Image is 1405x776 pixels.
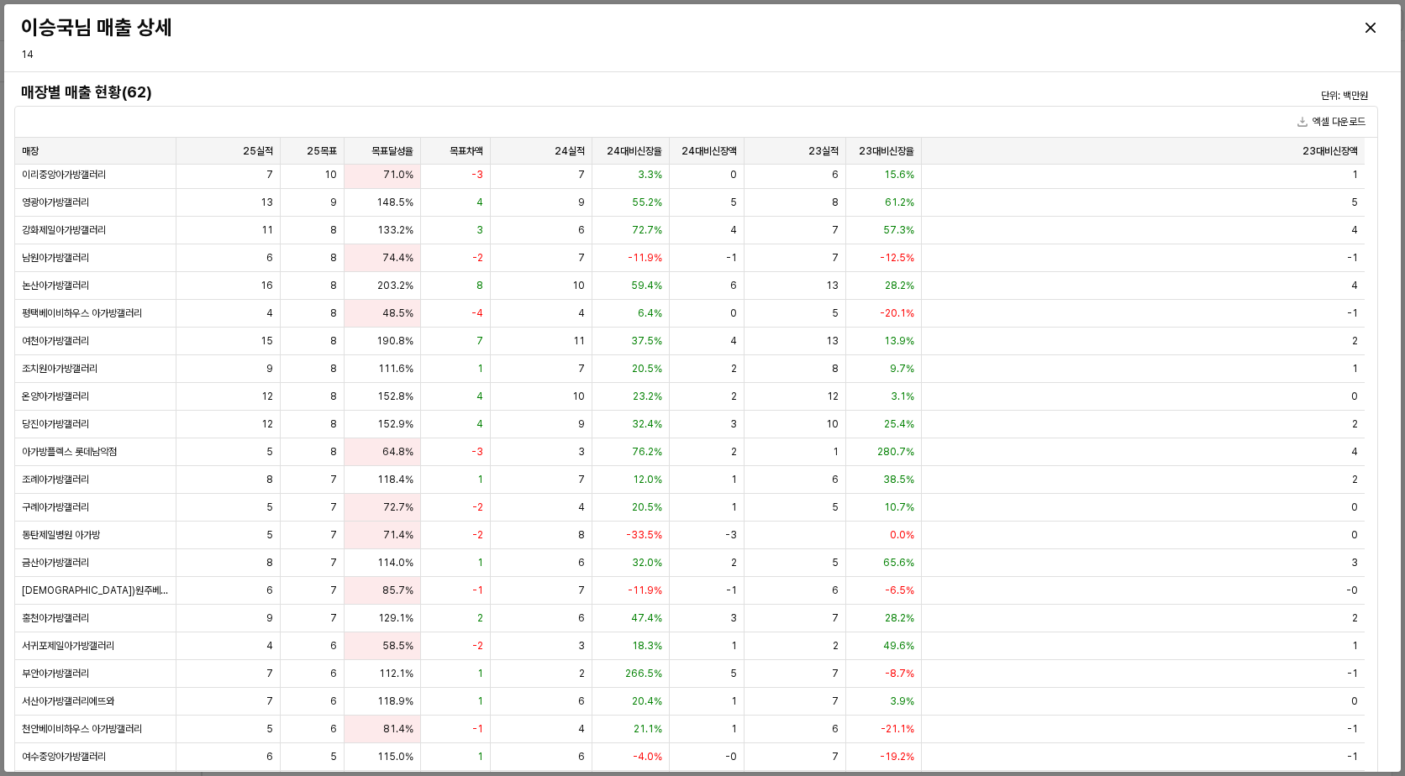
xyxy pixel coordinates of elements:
span: 평택베이비하우스 아가방갤러리 [22,307,142,320]
span: 이리중앙아가방갤러리 [22,168,106,181]
span: 1 [477,695,483,708]
span: 23실적 [808,144,839,158]
span: -21.1% [881,722,914,736]
span: 6 [330,722,337,736]
span: -0 [1346,584,1358,597]
span: 조치원아가방갤러리 [22,362,97,375]
span: 금산아가방갤러리 [22,556,89,569]
span: -8.7% [885,667,914,680]
span: 10 [572,390,585,403]
span: 5 [730,196,737,209]
span: 0 [1351,528,1358,542]
span: -1 [472,584,483,597]
span: 24실적 [555,144,585,158]
span: 9 [266,362,273,375]
span: 10.7% [884,501,914,514]
span: 목표달성율 [371,144,413,158]
span: -1 [1347,667,1358,680]
span: 16 [260,279,273,292]
span: 115.0% [377,750,413,763]
span: 15.6% [884,168,914,181]
span: 57.3% [883,223,914,237]
span: 4 [476,417,483,431]
span: 4 [1351,223,1358,237]
span: 구례아가방갤러리 [22,501,89,514]
span: 13 [826,334,839,348]
span: 58.5% [382,639,413,653]
span: 3 [476,223,483,237]
span: 3 [730,417,737,431]
span: 152.8% [377,390,413,403]
span: 1 [731,722,737,736]
span: 280.7% [877,445,914,459]
span: 9 [266,611,273,625]
span: 5 [832,556,839,569]
button: 엑셀 다운로드 [1291,112,1372,132]
span: 6 [730,279,737,292]
span: 24대비신장액 [681,144,737,158]
span: 8 [330,251,337,265]
span: 8 [832,362,839,375]
span: -20.1% [880,307,914,320]
span: 190.8% [376,334,413,348]
span: 55.2% [632,196,662,209]
span: 266.5% [625,667,662,680]
span: 8 [330,445,337,459]
span: 6 [578,611,585,625]
span: 32.0% [632,556,662,569]
span: 8 [266,556,273,569]
span: 여천아가방갤러리 [22,334,89,348]
span: 0 [730,168,737,181]
span: 71.0% [383,168,413,181]
span: 3.3% [638,168,662,181]
span: 홍천아가방갤러리 [22,611,89,625]
span: 1 [1352,168,1358,181]
span: 11 [573,334,585,348]
span: 61.2% [885,196,914,209]
span: 6 [832,584,839,597]
span: -2 [472,501,483,514]
span: 1 [731,501,737,514]
span: 영광아가방갤러리 [22,196,89,209]
h4: 매장별 매출 현황(62) [21,84,1030,101]
span: 조례아가방갤러리 [22,473,89,486]
span: 18.3% [632,639,662,653]
span: 남원아가방갤러리 [22,251,89,265]
span: 6 [330,667,337,680]
span: 1 [477,556,483,569]
span: 6 [832,168,839,181]
span: -1 [726,251,737,265]
span: 7 [266,168,273,181]
h3: 이승국님 매출 상세 [21,16,1040,39]
span: [DEMOGRAPHIC_DATA])원주베이비하우스 [22,584,169,597]
span: 28.2% [885,279,914,292]
span: 20.5% [632,501,662,514]
span: 8 [476,279,483,292]
span: 논산아가방갤러리 [22,279,89,292]
span: 7 [578,362,585,375]
span: 129.1% [378,611,413,625]
span: 5 [266,722,273,736]
span: 65.6% [883,556,914,569]
span: 7 [832,611,839,625]
span: 7 [578,584,585,597]
span: 4 [730,334,737,348]
span: 112.1% [379,667,413,680]
span: 동탄제일병원 아가방 [22,528,100,542]
span: 10 [324,168,337,181]
span: 서산아가방갤러리에뜨와 [22,695,114,708]
span: 12 [261,390,273,403]
span: 3.1% [891,390,914,403]
span: 0 [1351,390,1358,403]
span: 4 [578,501,585,514]
span: 0 [1351,501,1358,514]
span: 4 [476,196,483,209]
span: 5 [266,445,273,459]
span: 8 [330,279,337,292]
span: 6 [832,722,839,736]
span: 20.5% [632,362,662,375]
span: 6 [330,695,337,708]
span: 2 [731,556,737,569]
span: 5 [266,501,273,514]
span: 7 [330,584,337,597]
